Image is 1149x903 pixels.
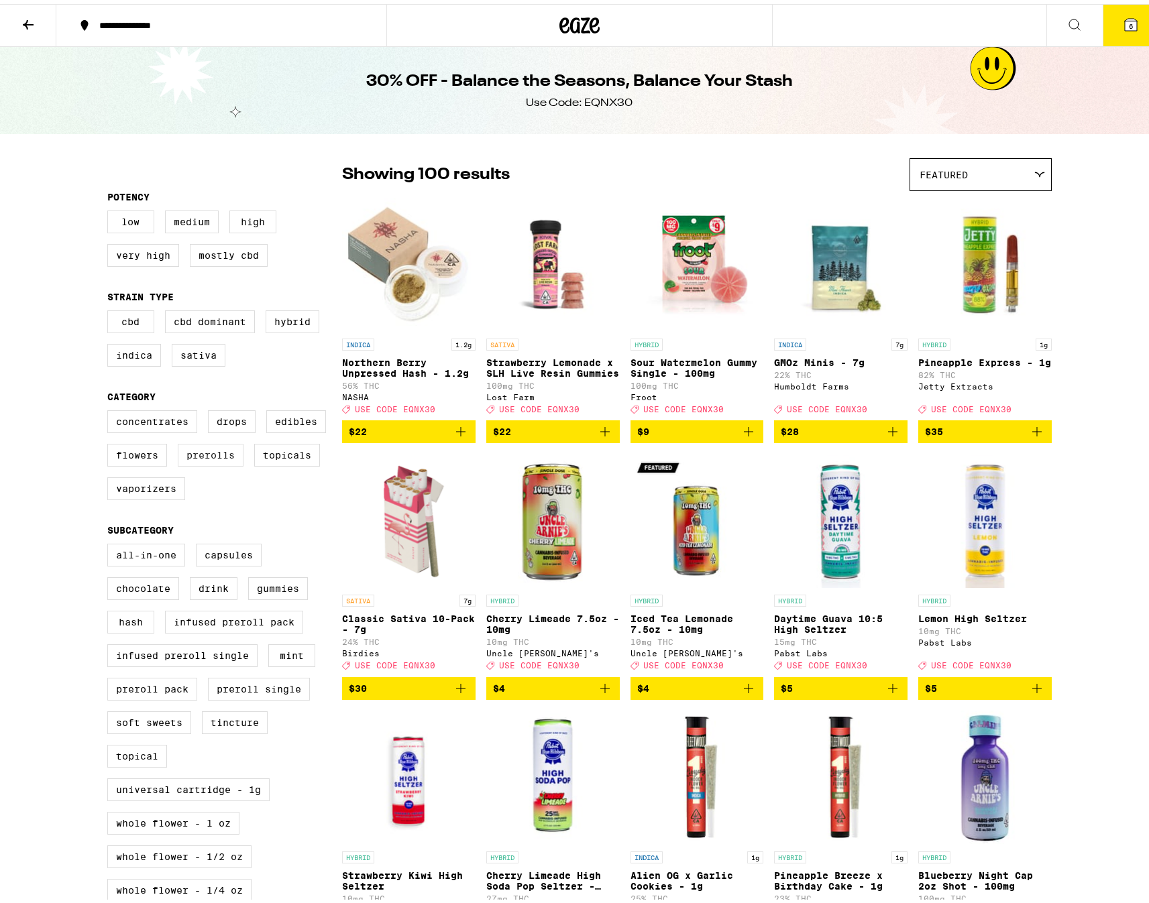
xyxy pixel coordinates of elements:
[459,591,476,603] p: 7g
[165,607,303,629] label: Infused Preroll Pack
[631,389,764,398] div: Froot
[486,450,620,584] img: Uncle Arnie's - Cherry Limeade 7.5oz - 10mg
[342,645,476,654] div: Birdies
[349,422,367,433] span: $22
[774,645,908,654] div: Pabst Labs
[486,866,620,888] p: Cherry Limeade High Soda Pop Seltzer - 25mg
[342,634,476,642] p: 24% THC
[107,808,239,831] label: Whole Flower - 1 oz
[774,378,908,387] div: Humboldt Farms
[774,591,806,603] p: HYBRID
[493,422,511,433] span: $22
[774,634,908,642] p: 15mg THC
[266,306,319,329] label: Hybrid
[107,387,156,398] legend: Category
[486,847,518,859] p: HYBRID
[891,335,908,347] p: 7g
[342,866,476,888] p: Strawberry Kiwi High Seltzer
[774,890,908,899] p: 23% THC
[107,707,191,730] label: Soft Sweets
[631,416,764,439] button: Add to bag
[107,875,252,898] label: Whole Flower - 1/4 oz
[107,540,185,562] label: All-In-One
[643,658,724,666] span: USE CODE EQNX30
[107,188,150,198] legend: Potency
[342,450,476,584] img: Birdies - Classic Sativa 10-Pack - 7g
[202,707,268,730] label: Tincture
[248,573,308,596] label: Gummies
[920,166,968,176] span: Featured
[631,673,764,696] button: Add to bag
[107,240,179,263] label: Very High
[918,378,1052,387] div: Jetty Extracts
[355,658,435,666] span: USE CODE EQNX30
[631,634,764,642] p: 10mg THC
[631,847,663,859] p: INDICA
[918,450,1052,584] img: Pabst Labs - Lemon High Seltzer
[486,609,620,631] p: Cherry Limeade 7.5oz - 10mg
[527,92,633,107] div: Use Code: EQNX30
[342,847,374,859] p: HYBRID
[355,401,435,410] span: USE CODE EQNX30
[774,609,908,631] p: Daytime Guava 10:5 High Seltzer
[178,440,243,463] label: Prerolls
[254,440,320,463] label: Topicals
[774,367,908,375] p: 22% THC
[486,450,620,672] a: Open page for Cherry Limeade 7.5oz - 10mg from Uncle Arnie's
[747,847,763,859] p: 1g
[631,866,764,888] p: Alien OG x Garlic Cookies - 1g
[342,591,374,603] p: SATIVA
[165,306,255,329] label: CBD Dominant
[342,707,476,841] img: Pabst Labs - Strawberry Kiwi High Seltzer
[631,194,764,328] img: Froot - Sour Watermelon Gummy Single - 100mg
[774,707,908,841] img: Fleetwood - Pineapple Breeze x Birthday Cake - 1g
[918,673,1052,696] button: Add to bag
[107,206,154,229] label: Low
[486,389,620,398] div: Lost Farm
[631,450,764,672] a: Open page for Iced Tea Lemonade 7.5oz - 10mg from Uncle Arnie's
[266,406,326,429] label: Edibles
[918,890,1052,899] p: 100mg THC
[107,640,258,663] label: Infused Preroll Single
[196,540,262,562] label: Capsules
[342,160,510,182] p: Showing 100 results
[774,450,908,672] a: Open page for Daytime Guava 10:5 High Seltzer from Pabst Labs
[631,450,764,584] img: Uncle Arnie's - Iced Tea Lemonade 7.5oz - 10mg
[891,847,908,859] p: 1g
[918,866,1052,888] p: Blueberry Night Cap 2oz Shot - 100mg
[631,645,764,654] div: Uncle [PERSON_NAME]'s
[107,607,154,629] label: Hash
[190,240,268,263] label: Mostly CBD
[1129,18,1133,26] span: 6
[342,450,476,672] a: Open page for Classic Sativa 10-Pack - 7g from Birdies
[774,335,806,347] p: INDICA
[486,591,518,603] p: HYBRID
[208,674,310,697] label: Preroll Single
[342,609,476,631] p: Classic Sativa 10-Pack - 7g
[918,335,950,347] p: HYBRID
[107,741,167,764] label: Topical
[107,306,154,329] label: CBD
[208,406,256,429] label: Drops
[172,340,225,363] label: Sativa
[486,890,620,899] p: 27mg THC
[918,609,1052,620] p: Lemon High Seltzer
[643,401,724,410] span: USE CODE EQNX30
[631,377,764,386] p: 100mg THC
[918,847,950,859] p: HYBRID
[631,890,764,899] p: 25% THC
[918,591,950,603] p: HYBRID
[342,353,476,375] p: Northern Berry Unpressed Hash - 1.2g
[342,194,476,328] img: NASHA - Northern Berry Unpressed Hash - 1.2g
[931,658,1011,666] span: USE CODE EQNX30
[107,473,185,496] label: Vaporizers
[918,353,1052,364] p: Pineapple Express - 1g
[8,9,97,20] span: Hi. Need any help?
[637,679,649,690] span: $4
[918,367,1052,375] p: 82% THC
[486,335,518,347] p: SATIVA
[918,623,1052,631] p: 10mg THC
[342,673,476,696] button: Add to bag
[918,634,1052,643] div: Pabst Labs
[165,206,219,229] label: Medium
